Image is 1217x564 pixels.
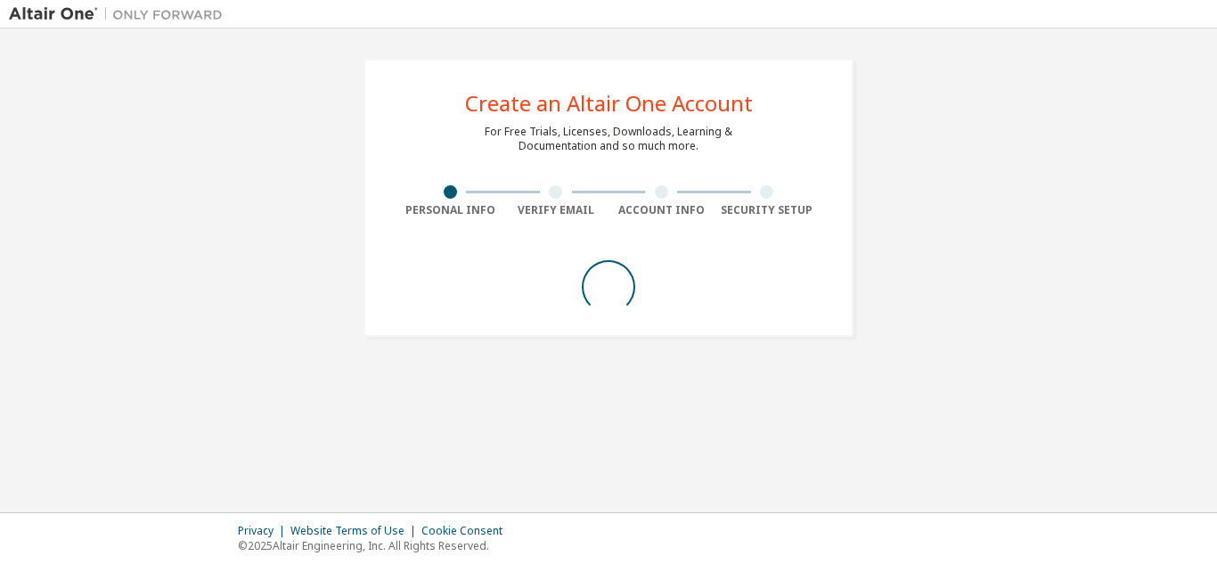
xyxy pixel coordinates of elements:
[290,524,421,538] div: Website Terms of Use
[465,93,753,114] div: Create an Altair One Account
[238,538,513,553] p: © 2025 Altair Engineering, Inc. All Rights Reserved.
[485,125,732,153] div: For Free Trials, Licenses, Downloads, Learning & Documentation and so much more.
[238,524,290,538] div: Privacy
[608,203,715,217] div: Account Info
[503,203,609,217] div: Verify Email
[421,524,513,538] div: Cookie Consent
[9,5,232,23] img: Altair One
[715,203,821,217] div: Security Setup
[397,203,503,217] div: Personal Info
